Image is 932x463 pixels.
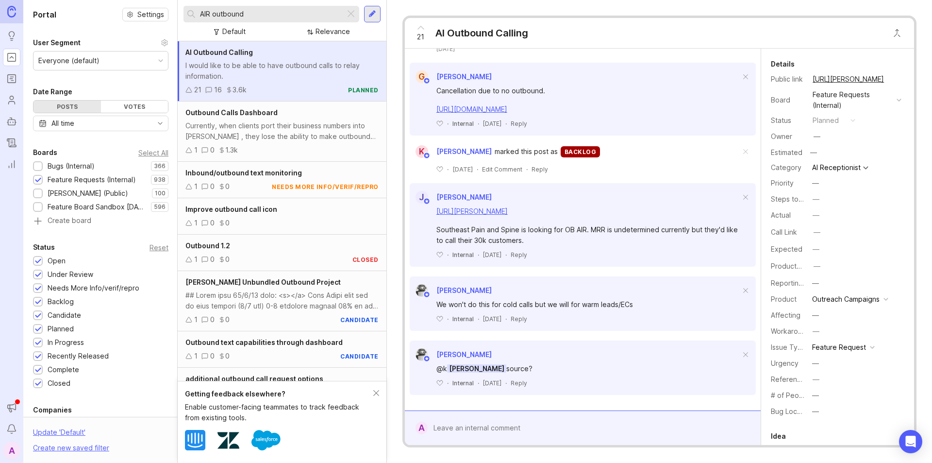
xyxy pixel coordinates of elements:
[137,10,164,19] span: Settings
[436,105,507,113] a: [URL][DOMAIN_NAME]
[3,399,20,416] button: Announcements
[155,189,166,197] p: 100
[483,251,501,258] time: [DATE]
[178,235,386,271] a: Outbound 1.2100closed
[222,26,246,37] div: Default
[3,442,20,459] button: A
[210,314,215,325] div: 0
[511,251,527,259] div: Reply
[48,364,79,375] div: Complete
[812,390,819,401] div: —
[532,165,548,173] div: Reply
[814,227,820,238] div: —
[771,343,806,351] label: Issue Type
[478,120,479,128] div: ·
[178,271,386,331] a: [PERSON_NAME] Unbundled Outbound Project## Lorem ipsu 65/6/13 dolo: <s></a> Cons Adipi elit sed d...
[410,70,492,83] a: G[PERSON_NAME]
[452,315,474,323] div: Internal
[447,379,449,387] div: ·
[150,245,168,250] div: Reset
[447,251,449,259] div: ·
[154,203,166,211] p: 596
[48,256,66,266] div: Open
[478,251,479,259] div: ·
[511,379,527,387] div: Reply
[505,251,507,259] div: ·
[225,314,230,325] div: 0
[352,256,379,264] div: closed
[225,218,230,228] div: 0
[178,162,386,198] a: Inbound/outbound text monitoring100needs more info/verif/repro
[33,427,85,443] div: Update ' Default '
[3,91,20,109] a: Users
[810,73,887,86] a: [URL][PERSON_NAME]
[812,310,819,321] div: —
[340,352,379,360] div: candidate
[771,211,791,219] label: Actual
[410,191,492,204] a: J[PERSON_NAME]
[152,120,168,127] svg: toggle icon
[807,146,820,159] div: —
[200,9,341,19] input: Search...
[814,131,820,142] div: —
[3,49,20,66] a: Portal
[33,86,72,98] div: Date Range
[812,178,819,189] div: —
[48,296,74,307] div: Backlog
[185,60,379,82] div: I would like to be able to have outbound calls to relay information.
[185,402,373,423] div: Enable customer-facing teammates to track feedback from existing tools.
[217,429,239,451] img: Zendesk logo
[51,118,74,129] div: All time
[210,145,215,155] div: 0
[436,224,740,246] div: Southeast Pain and Spine is looking for OB AIR. MRR is undetermined currently but they'd like to ...
[436,299,740,310] div: We won't do this for cold calls but we will for warm leads/ECs
[33,241,55,253] div: Status
[225,145,238,155] div: 1.3k
[138,150,168,155] div: Select All
[251,426,281,455] img: Salesforce logo
[771,149,802,156] div: Estimated
[38,55,100,66] div: Everyone (default)
[33,37,81,49] div: User Segment
[417,32,424,42] span: 21
[771,115,805,126] div: Status
[178,331,386,368] a: Outbound text capabilities through dashboard100candidate
[811,260,823,273] button: ProductboardID
[185,278,341,286] span: [PERSON_NAME] Unbundled Outbound Project
[423,198,430,205] img: member badge
[210,181,215,192] div: 0
[423,152,430,159] img: member badge
[194,181,198,192] div: 1
[185,169,302,177] span: Inbound/outbound text monitoring
[812,406,819,417] div: —
[340,316,379,324] div: candidate
[436,207,508,215] a: [URL][PERSON_NAME]
[771,228,797,236] label: Call Link
[511,315,527,323] div: Reply
[122,8,168,21] button: Settings
[812,294,880,305] div: Outreach Campaigns
[561,146,600,157] div: backlog
[48,378,70,389] div: Closed
[423,77,430,85] img: member badge
[225,181,230,192] div: 0
[812,278,819,289] div: —
[410,348,492,361] a: Justin Maxwell[PERSON_NAME]
[48,174,136,185] div: Feature Requests (Internal)
[811,226,823,239] button: Call Link
[771,74,805,85] div: Public link
[436,45,455,53] time: [DATE]
[436,146,492,157] span: [PERSON_NAME]
[771,430,786,442] div: Idea
[3,155,20,173] a: Reporting
[483,315,501,323] time: [DATE]
[813,194,819,205] div: —
[483,120,501,127] time: [DATE]
[272,183,379,191] div: needs more info/verif/repro
[436,193,492,201] span: [PERSON_NAME]
[436,350,492,359] span: [PERSON_NAME]
[48,283,139,293] div: Needs More Info/verif/repro
[810,243,822,256] button: Expected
